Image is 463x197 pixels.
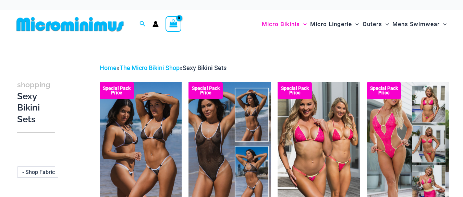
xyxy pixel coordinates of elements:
span: Menu Toggle [352,15,359,33]
a: Micro BikinisMenu ToggleMenu Toggle [260,14,308,35]
nav: Site Navigation [259,13,449,36]
a: Micro LingerieMenu ToggleMenu Toggle [308,14,361,35]
span: Micro Lingerie [310,15,352,33]
span: Sexy Bikini Sets [183,64,227,71]
span: Micro Bikinis [262,15,300,33]
span: - Shop Fabric Type [17,167,65,177]
b: Special Pack Price [278,86,312,95]
span: - Shop Fabric Type [22,169,68,175]
span: Mens Swimwear [392,15,440,33]
span: » » [100,64,227,71]
a: OutersMenu ToggleMenu Toggle [361,14,391,35]
span: - Shop Fabric Type [17,166,65,178]
span: Menu Toggle [440,15,447,33]
a: Home [100,64,117,71]
span: Menu Toggle [300,15,307,33]
span: Menu Toggle [382,15,389,33]
h3: Sexy Bikini Sets [17,79,55,125]
a: The Micro Bikini Shop [120,64,180,71]
span: shopping [17,80,50,89]
img: MM SHOP LOGO FLAT [14,16,126,32]
b: Special Pack Price [367,86,401,95]
a: Search icon link [139,20,146,28]
span: Outers [363,15,382,33]
b: Special Pack Price [100,86,134,95]
a: View Shopping Cart, empty [166,16,181,32]
b: Special Pack Price [188,86,223,95]
a: Mens SwimwearMenu ToggleMenu Toggle [391,14,448,35]
a: Account icon link [153,21,159,27]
